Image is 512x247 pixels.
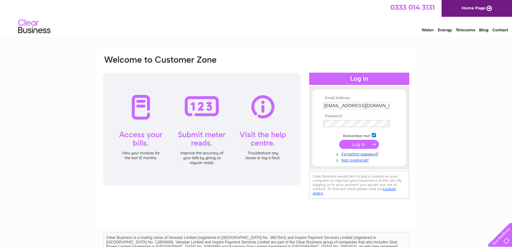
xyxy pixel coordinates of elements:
a: Contact [492,27,508,32]
a: Forgotten password? [323,150,397,157]
a: Energy [438,27,452,32]
td: Remember me? [322,132,397,139]
div: Clear Business would like to place cookies on your computer to improve your experience of the sit... [309,171,409,199]
input: Submit [339,140,379,149]
div: Clear Business is a trading name of Verastar Limited (registered in [GEOGRAPHIC_DATA] No. 3667643... [104,4,409,31]
a: Water [422,27,434,32]
a: cookies policy [313,187,396,195]
img: logo.png [18,17,51,36]
th: Email Address: [322,96,397,100]
a: Telecoms [456,27,475,32]
a: Blog [479,27,488,32]
th: Password: [322,114,397,118]
a: 0333 014 3131 [390,3,435,11]
a: Not registered? [323,157,397,163]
